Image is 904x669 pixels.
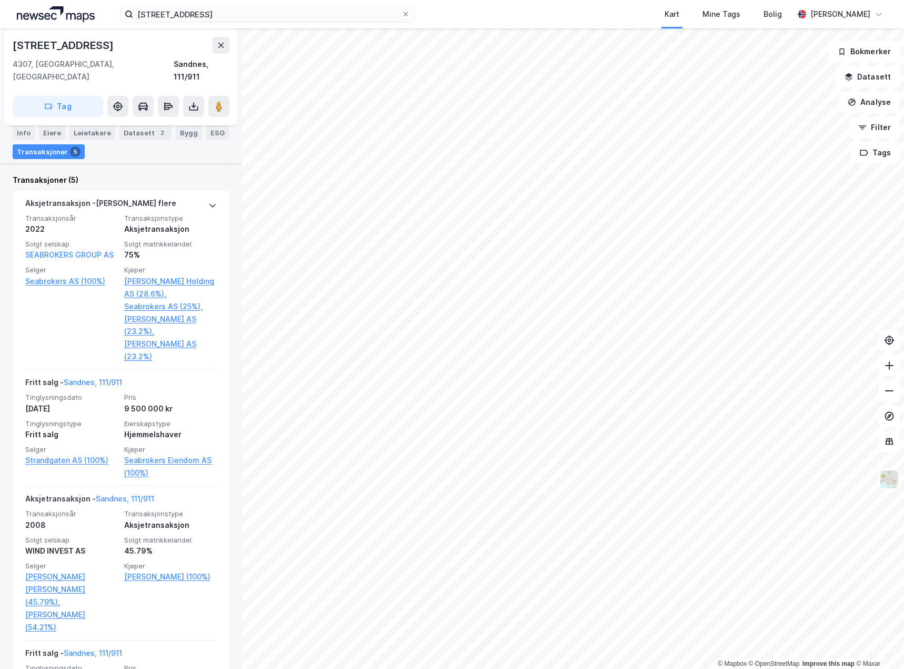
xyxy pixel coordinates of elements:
span: Eierskapstype [124,419,217,428]
a: Sandnes, 111/911 [64,648,122,657]
a: [PERSON_NAME] AS (23.2%), [124,313,217,338]
span: Selger [25,562,118,570]
span: Tinglysningsdato [25,393,118,402]
span: Solgt selskap [25,536,118,545]
button: Filter [849,117,900,138]
div: Bygg [176,125,202,140]
div: Aksjetransaksjon [124,223,217,235]
div: [STREET_ADDRESS] [13,37,116,54]
div: 4307, [GEOGRAPHIC_DATA], [GEOGRAPHIC_DATA] [13,58,174,83]
div: Hjemmelshaver [124,428,217,441]
div: WIND INVEST AS [25,545,118,557]
span: Transaksjonsår [25,509,118,518]
div: Aksjetransaksjon - [PERSON_NAME] flere [25,197,176,214]
div: Fritt salg - [25,647,122,664]
div: 45.79% [124,545,217,557]
button: Tag [13,96,103,117]
div: Fritt salg - [25,376,122,393]
a: [PERSON_NAME] [PERSON_NAME] (45.79%), [25,570,118,608]
span: Solgt matrikkelandel [124,240,217,249]
span: Kjøper [124,265,217,274]
div: Bolig [764,8,782,21]
a: Mapbox [718,660,747,667]
span: Selger [25,445,118,454]
a: Sandnes, 111/911 [64,378,122,387]
span: Tinglysningstype [25,419,118,428]
span: Transaksjonstype [124,214,217,223]
span: Kjøper [124,445,217,454]
div: [DATE] [25,402,118,415]
div: Mine Tags [702,8,740,21]
a: Seabrokers Eiendom AS (100%) [124,454,217,479]
span: Solgt selskap [25,240,118,249]
div: 2 [157,127,167,138]
a: [PERSON_NAME] (100%) [124,570,217,583]
input: Søk på adresse, matrikkel, gårdeiere, leietakere eller personer [133,6,401,22]
a: Improve this map [802,660,855,667]
button: Analyse [839,92,900,113]
span: Transaksjonstype [124,509,217,518]
div: [PERSON_NAME] [810,8,870,21]
div: Datasett [119,125,172,140]
div: Leietakere [69,125,115,140]
a: OpenStreetMap [749,660,800,667]
span: Solgt matrikkelandel [124,536,217,545]
div: Aksjetransaksjon [124,519,217,532]
img: logo.a4113a55bc3d86da70a041830d287a7e.svg [17,6,95,22]
span: Kjøper [124,562,217,570]
div: 2022 [25,223,118,235]
a: [PERSON_NAME] Holding AS (28.6%), [124,275,217,300]
a: Seabrokers AS (100%) [25,275,118,288]
a: Strandgaten AS (100%) [25,454,118,467]
div: 5 [70,146,81,157]
span: Selger [25,265,118,274]
div: Kontrollprogram for chat [851,618,904,669]
a: [PERSON_NAME] (54.21%) [25,608,118,634]
div: Info [13,125,35,140]
iframe: Chat Widget [851,618,904,669]
div: Aksjetransaksjon - [25,493,154,509]
div: ESG [206,125,229,140]
div: Kart [665,8,679,21]
span: Pris [124,393,217,402]
div: 75% [124,249,217,261]
button: Datasett [836,66,900,87]
button: Tags [851,142,900,163]
button: Bokmerker [829,41,900,62]
a: [PERSON_NAME] AS (23.2%) [124,338,217,363]
span: Transaksjonsår [25,214,118,223]
a: Sandnes, 111/911 [96,494,154,503]
div: Transaksjoner (5) [13,174,229,186]
div: 9 500 000 kr [124,402,217,415]
div: 2008 [25,519,118,532]
a: Seabrokers AS (25%), [124,300,217,313]
div: Fritt salg [25,428,118,441]
div: Eiere [39,125,65,140]
div: Transaksjoner [13,144,85,159]
div: Sandnes, 111/911 [174,58,229,83]
a: SEABROKERS GROUP AS [25,250,114,259]
img: Z [879,469,899,489]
